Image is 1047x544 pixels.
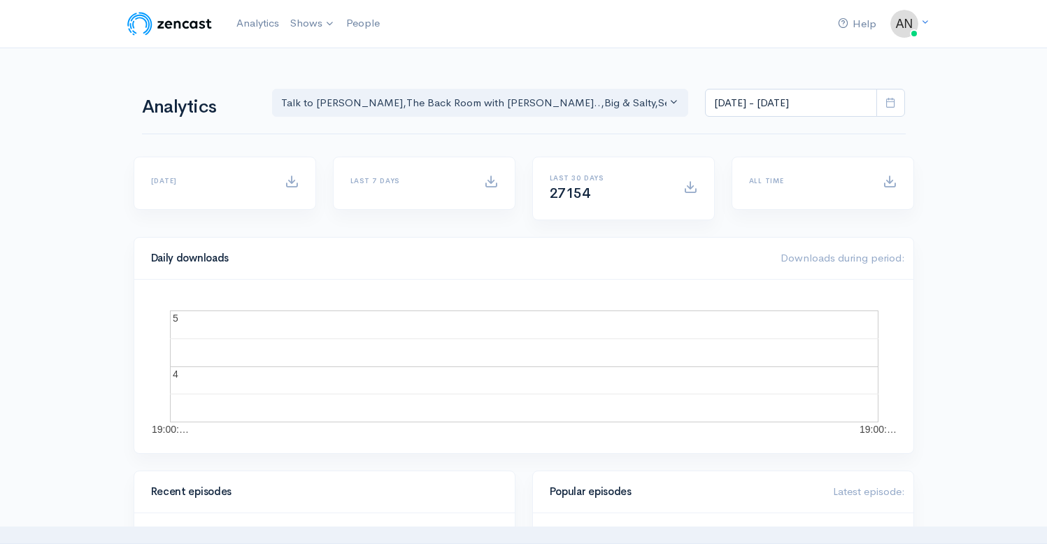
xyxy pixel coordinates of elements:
[341,8,385,38] a: People
[142,97,255,117] h1: Analytics
[833,485,905,498] span: Latest episode:
[151,486,490,498] h4: Recent episodes
[281,95,667,111] div: Talk to [PERSON_NAME] , The Back Room with [PERSON_NAME].. , Big & Salty , Serial Tales - [PERSON...
[152,424,189,435] text: 19:00:…
[890,10,918,38] img: ...
[350,177,467,185] h6: Last 7 days
[125,10,214,38] img: ZenCast Logo
[860,424,897,435] text: 19:00:…
[173,313,178,324] text: 5
[781,251,905,264] span: Downloads during period:
[705,89,877,117] input: analytics date range selector
[550,185,590,202] span: 27154
[231,8,285,38] a: Analytics
[832,9,882,39] a: Help
[285,8,341,39] a: Shows
[749,177,866,185] h6: All time
[151,177,268,185] h6: [DATE]
[550,486,816,498] h4: Popular episodes
[173,368,178,380] text: 4
[151,252,764,264] h4: Daily downloads
[272,89,689,117] button: Talk to Allison, The Back Room with Andy O..., Big & Salty, Serial Tales - Joan Julie..., The Cam...
[550,174,667,182] h6: Last 30 days
[151,296,897,436] svg: A chart.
